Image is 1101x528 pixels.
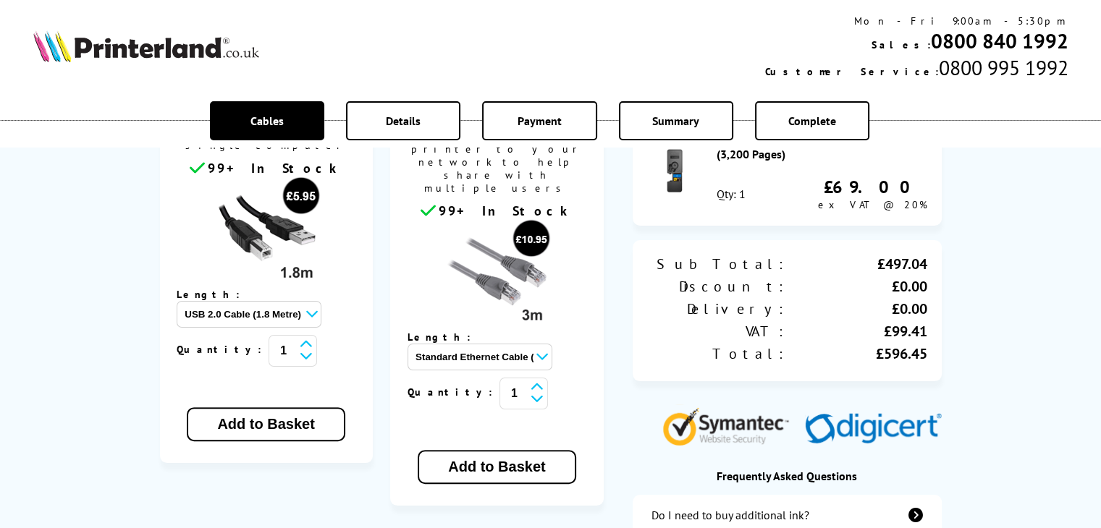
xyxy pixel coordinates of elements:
span: Complete [788,114,836,128]
img: Symantec Website Security [662,404,799,446]
div: Mon - Fri 9:00am - 5:30pm [764,14,1068,27]
img: Kyocera TK-5450C Cyan Toner Cartridge (3,200 Pages) [649,145,700,196]
img: usb cable [212,176,321,285]
span: Quantity: [408,386,499,399]
div: Do I need to buy additional ink? [651,508,809,522]
div: £0.00 [787,277,927,296]
span: 99+ In Stock [208,160,342,176]
span: Connects your printer to your network to help share with multiple users [397,126,596,202]
span: Quantity: [177,343,269,356]
div: £0.00 [787,299,927,318]
span: Payment [518,114,562,128]
span: ex VAT @ 20% [818,198,927,211]
span: Cables [250,114,284,128]
span: Customer Service: [764,65,938,78]
div: Frequently Asked Questions [633,469,942,483]
div: £596.45 [787,344,927,363]
div: £99.41 [787,322,927,341]
div: VAT: [647,322,788,341]
div: Total: [647,344,788,363]
div: £497.04 [787,255,927,273]
span: Details [386,114,421,128]
span: Length: [177,288,254,301]
img: Ethernet cable [442,219,551,328]
div: £69.00 [818,176,927,198]
div: Qty: 1 [717,187,746,201]
div: Discount: [647,277,788,296]
span: 99+ In Stock [439,203,573,219]
img: Printerland Logo [33,30,259,62]
span: Sales: [871,38,930,51]
div: Sub Total: [647,255,788,273]
a: 0800 840 1992 [930,27,1068,54]
img: Digicert [805,413,942,446]
span: Length: [408,331,485,344]
button: Add to Basket [418,450,575,484]
div: Delivery: [647,299,788,318]
button: Add to Basket [187,407,345,441]
span: 0800 995 1992 [938,54,1068,81]
span: Summary [652,114,699,128]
